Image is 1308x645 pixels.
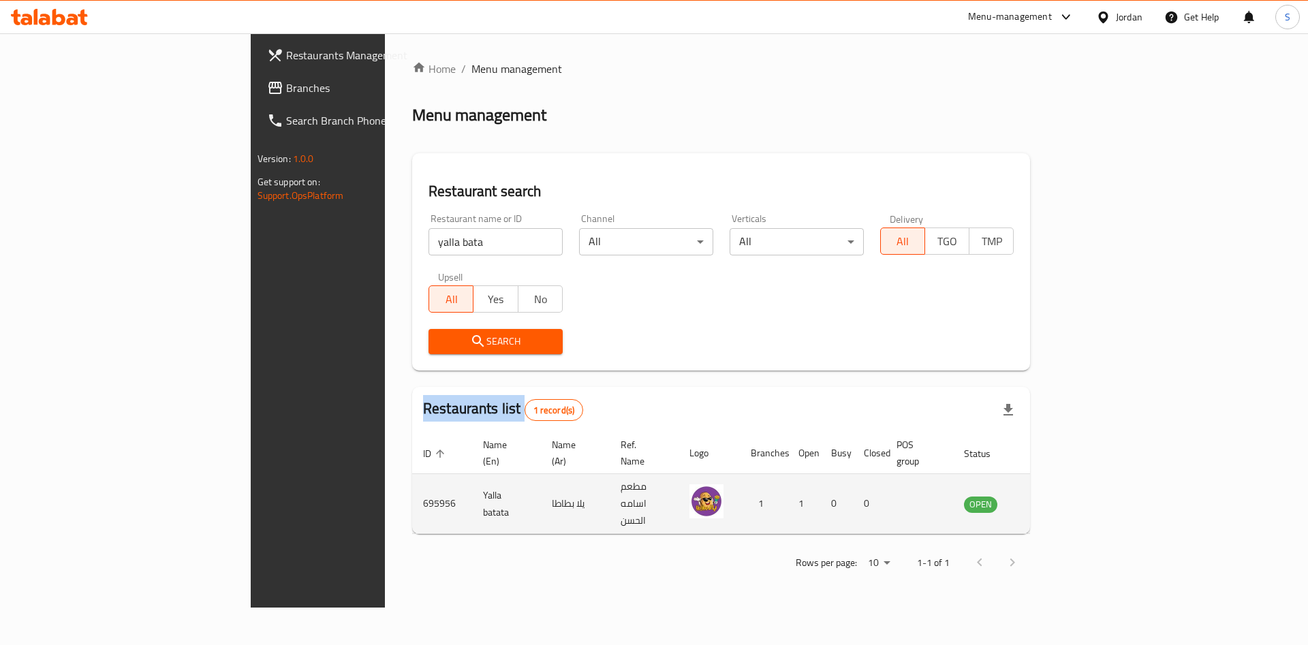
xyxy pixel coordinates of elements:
nav: breadcrumb [412,61,1030,77]
span: Get support on: [258,173,320,191]
span: Status [964,445,1008,462]
button: No [518,285,563,313]
span: Menu management [471,61,562,77]
span: Yes [479,289,512,309]
span: TGO [931,232,964,251]
button: All [429,285,473,313]
td: Yalla batata [472,474,541,534]
label: Delivery [890,214,924,223]
label: Upsell [438,272,463,281]
span: TMP [975,232,1008,251]
td: مطعم اسامه الحسن [610,474,679,534]
span: 1.0.0 [293,150,314,168]
td: يلا بطاطا [541,474,610,534]
img: Yalla batata [689,484,723,518]
th: Closed [853,432,886,474]
span: S [1285,10,1290,25]
span: All [886,232,920,251]
span: OPEN [964,497,997,512]
span: Search Branch Phone [286,112,458,129]
div: Jordan [1116,10,1142,25]
th: Logo [679,432,740,474]
td: 0 [820,474,853,534]
input: Search for restaurant name or ID.. [429,228,563,255]
span: No [524,289,557,309]
div: Rows per page: [862,553,895,573]
td: 1 [740,474,788,534]
p: Rows per page: [796,554,857,571]
div: Menu-management [968,9,1052,25]
div: OPEN [964,497,997,513]
button: TMP [969,227,1014,255]
span: Ref. Name [621,437,662,469]
span: All [435,289,468,309]
button: Yes [473,285,518,313]
a: Branches [256,72,469,104]
td: 0 [853,474,886,534]
th: Branches [740,432,788,474]
span: Restaurants Management [286,47,458,63]
table: enhanced table [412,432,1072,534]
span: Search [439,333,552,350]
span: POS group [897,437,937,469]
span: Version: [258,150,291,168]
button: TGO [924,227,969,255]
div: Total records count [525,399,584,421]
button: Search [429,329,563,354]
h2: Restaurants list [423,398,583,421]
span: Name (En) [483,437,525,469]
h2: Restaurant search [429,181,1014,202]
a: Search Branch Phone [256,104,469,137]
span: ID [423,445,449,462]
td: 1 [788,474,820,534]
th: Busy [820,432,853,474]
span: 1 record(s) [525,404,583,417]
p: 1-1 of 1 [917,554,950,571]
h2: Menu management [412,104,546,126]
button: All [880,227,925,255]
div: Export file [992,394,1025,426]
a: Restaurants Management [256,39,469,72]
div: All [579,228,713,255]
span: Name (Ar) [552,437,593,469]
th: Open [788,432,820,474]
a: Support.OpsPlatform [258,187,344,204]
span: Branches [286,80,458,96]
div: All [730,228,864,255]
th: Action [1025,432,1072,474]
